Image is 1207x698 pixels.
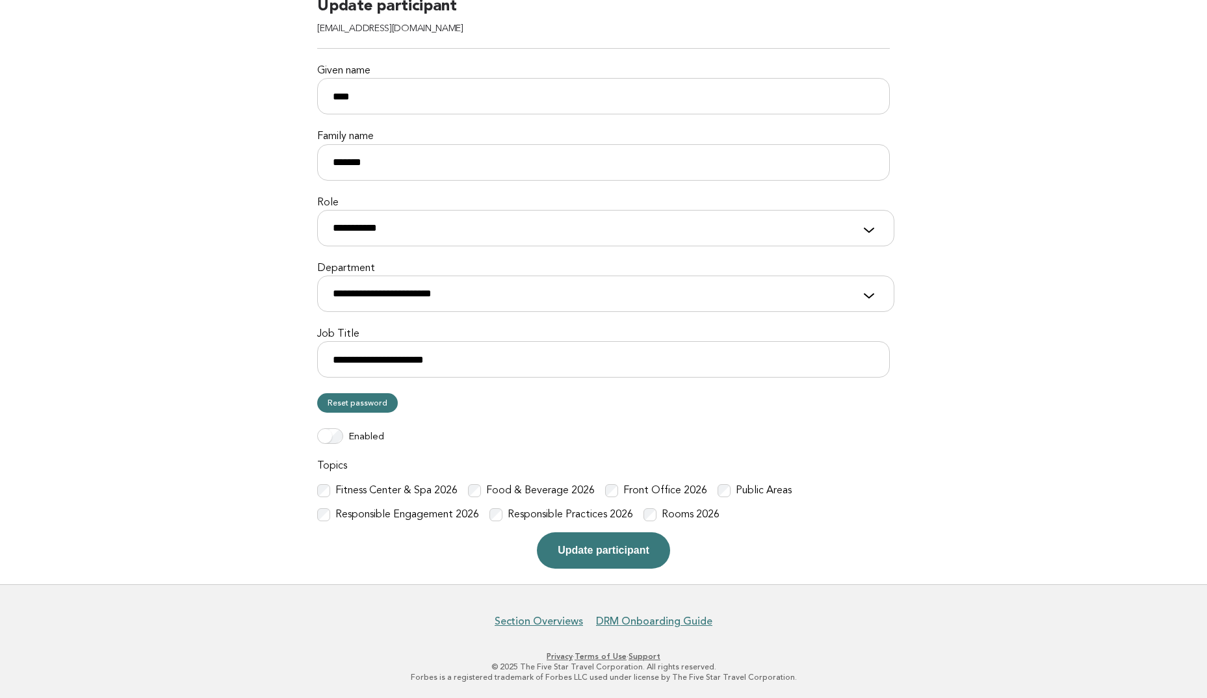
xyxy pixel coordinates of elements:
label: Responsible Engagement 2026 [335,508,479,522]
a: Support [629,652,660,661]
a: Reset password [317,393,398,413]
a: Terms of Use [575,652,627,661]
label: Food & Beverage 2026 [486,484,595,498]
label: Job Title [317,328,890,341]
label: Responsible Practices 2026 [508,508,633,522]
a: Section Overviews [495,615,583,628]
label: Enabled [348,431,384,444]
label: Public Areas [736,484,792,498]
label: Fitness Center & Spa 2026 [335,484,458,498]
p: Forbes is a registered trademark of Forbes LLC used under license by The Five Star Travel Corpora... [206,672,1002,682]
label: Given name [317,64,890,78]
label: Department [317,262,890,276]
label: Role [317,196,890,210]
p: © 2025 The Five Star Travel Corporation. All rights reserved. [206,662,1002,672]
label: Rooms 2026 [662,508,720,522]
label: Front Office 2026 [623,484,707,498]
label: Family name [317,130,890,144]
label: Topics [317,459,890,473]
button: Update participant [537,532,669,569]
a: DRM Onboarding Guide [596,615,712,628]
a: Privacy [547,652,573,661]
p: · · [206,651,1002,662]
span: [EMAIL_ADDRESS][DOMAIN_NAME] [317,24,463,34]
